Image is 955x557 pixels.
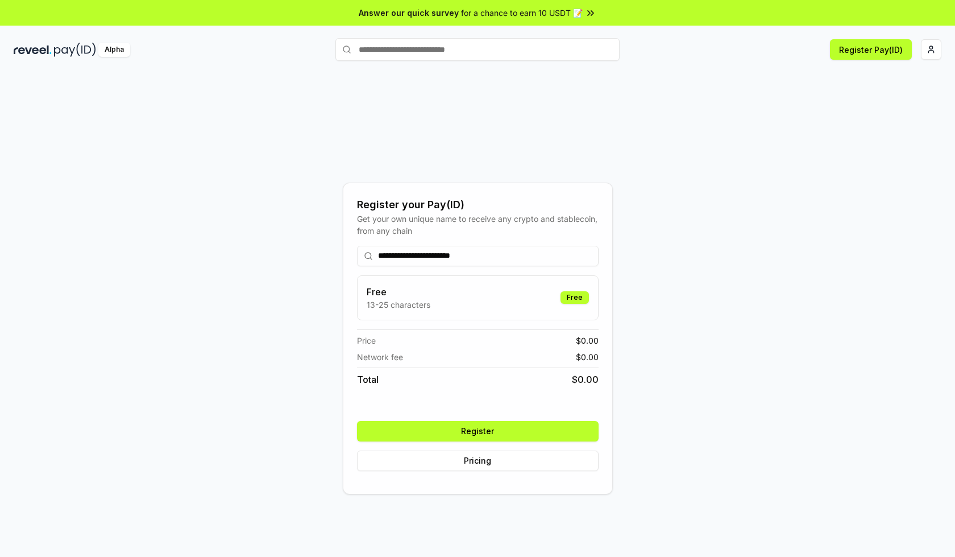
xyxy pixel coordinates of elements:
span: for a chance to earn 10 USDT 📝 [461,7,583,19]
p: 13-25 characters [367,299,430,311]
div: Get your own unique name to receive any crypto and stablecoin, from any chain [357,213,599,237]
span: Network fee [357,351,403,363]
div: Alpha [98,43,130,57]
span: Answer our quick survey [359,7,459,19]
h3: Free [367,285,430,299]
span: $ 0.00 [576,351,599,363]
span: $ 0.00 [576,335,599,346]
span: $ 0.00 [572,373,599,386]
span: Total [357,373,379,386]
img: pay_id [54,43,96,57]
button: Pricing [357,451,599,471]
img: reveel_dark [14,43,52,57]
button: Register [357,421,599,442]
span: Price [357,335,376,346]
div: Free [560,291,589,304]
div: Register your Pay(ID) [357,197,599,213]
button: Register Pay(ID) [830,39,912,60]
